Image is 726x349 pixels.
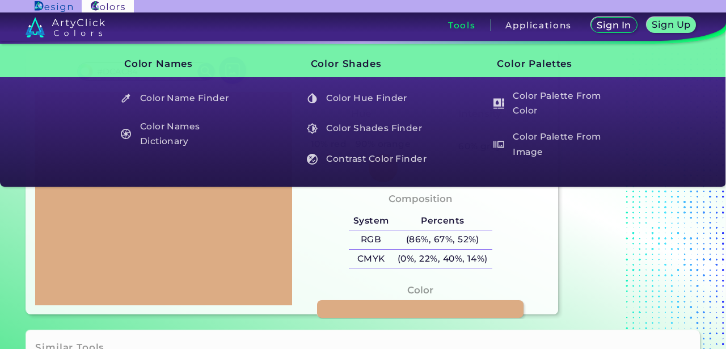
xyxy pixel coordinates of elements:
a: Sign Up [649,18,694,32]
h5: Contrast Color Finder [302,148,434,170]
h5: Color Palette From Image [488,128,620,161]
a: Color Hue Finder [301,87,434,109]
img: icon_color_hue_white.svg [307,93,318,104]
img: icon_color_name_finder_white.svg [121,93,132,104]
a: Color Shades Finder [301,118,434,140]
h5: Color Palette From Color [488,87,620,120]
img: icon_col_pal_col_white.svg [493,98,504,109]
a: Color Palette From Color [487,87,621,120]
h5: Percents [393,212,492,230]
h3: Color Palettes [478,50,621,78]
h4: Composition [389,191,453,207]
h5: (86%, 67%, 52%) [393,230,492,249]
h5: Color Names Dictionary [115,118,247,150]
a: Color Name Finder [114,87,248,109]
img: icon_palette_from_image_white.svg [493,139,504,150]
img: ArtyClick Design logo [35,1,73,12]
img: icon_color_names_dictionary_white.svg [121,129,132,140]
a: Color Names Dictionary [114,118,248,150]
a: Sign In [593,18,635,32]
img: icon_color_contrast_white.svg [307,154,318,165]
h5: Color Name Finder [115,87,247,109]
h5: Sign In [599,21,630,30]
h3: Tools [448,21,476,30]
h5: Color Hue Finder [302,87,434,109]
a: Color Palette From Image [487,128,621,161]
a: Contrast Color Finder [301,148,434,170]
h4: Color [407,282,433,298]
h5: System [349,212,393,230]
h5: (0%, 22%, 40%, 14%) [393,250,492,268]
h5: Sign Up [654,20,689,29]
h5: RGB [349,230,393,249]
img: logo_artyclick_colors_white.svg [26,17,105,37]
h3: Color Shades [292,50,434,78]
h5: CMYK [349,250,393,268]
img: icon_color_shades_white.svg [307,123,318,134]
h3: Color Names [105,50,248,78]
h3: Applications [505,21,572,30]
h5: Color Shades Finder [302,118,434,140]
